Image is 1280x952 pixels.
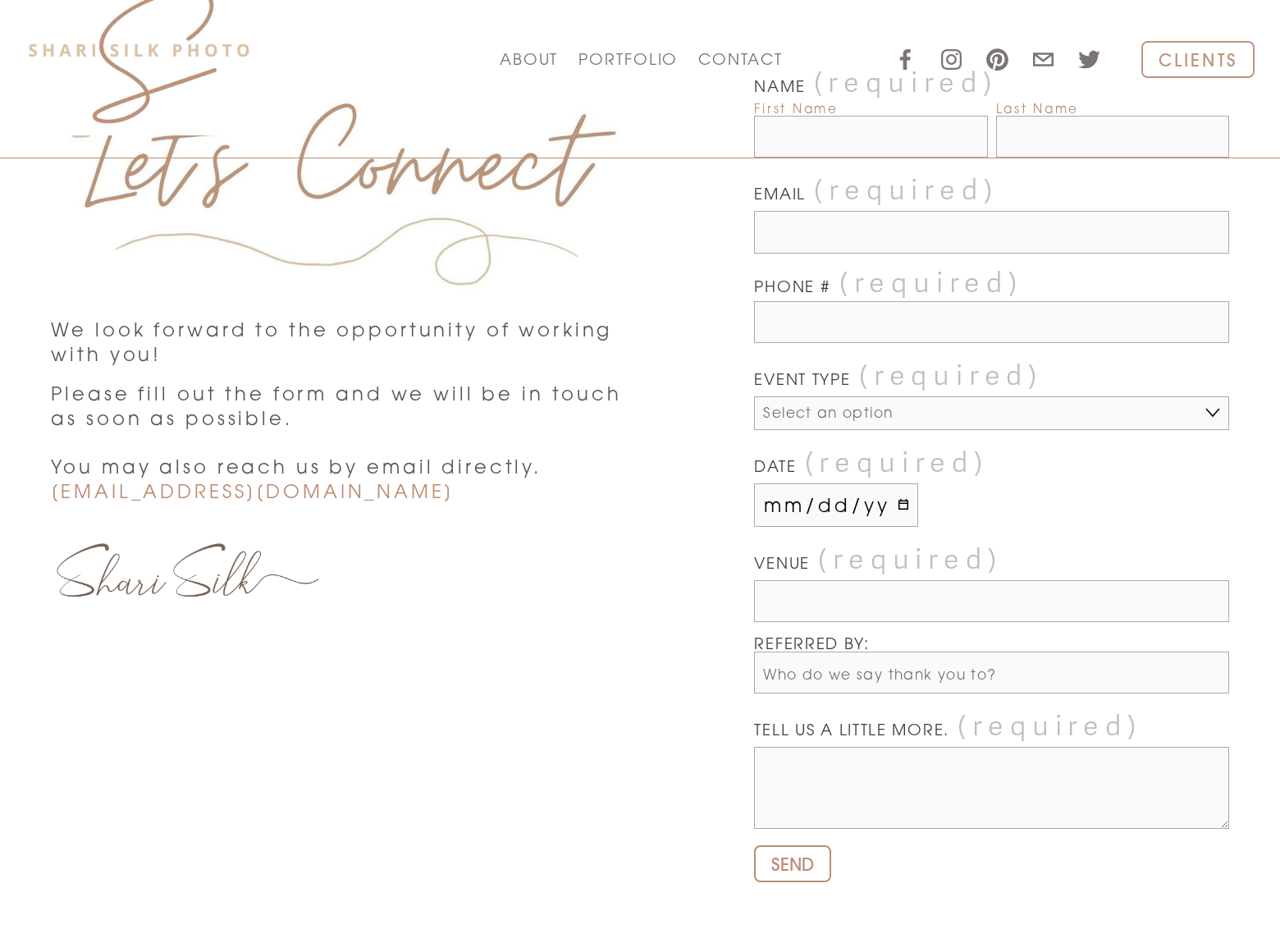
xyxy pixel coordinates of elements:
[754,281,830,291] span: PHONE #
[578,47,678,71] span: PORTFOLIO
[859,359,1043,393] span: (required)
[893,47,918,72] a: Facebook
[985,47,1010,72] a: Pinterest
[818,543,1002,577] span: (required)
[1031,47,1056,72] a: sharisilkphoto@gmail.com
[754,374,850,383] span: EVENT TYPE
[51,480,454,502] span: [EMAIL_ADDRESS][DOMAIN_NAME]
[839,270,1023,298] span: (required)
[805,446,989,480] span: (required)
[578,45,678,73] a: folder dropdown
[51,318,620,365] span: We look forward to the opportunity of working with you!
[754,461,796,470] span: DATE
[958,710,1141,744] span: (required)
[698,45,782,73] a: CONTACT
[754,638,870,648] span: REFERRED BY:
[814,174,998,208] span: (required)
[754,652,1228,694] input: Who do we say thank you to?
[51,382,629,478] span: Please fill out the form and we will be in touch as soon as possible. You may also reach us by em...
[1077,47,1102,72] a: Twitter
[771,854,814,875] span: SEND
[754,725,949,734] span: TELL US A LITTLE MORE.
[754,396,1228,430] select: EVENT TYPE
[754,558,810,567] span: VENUE
[1141,41,1255,78] a: CLIENTS
[754,189,806,198] span: EMAIL
[939,47,964,72] a: Instagram
[500,45,559,73] a: ABOUT
[754,845,831,882] button: SENDSEND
